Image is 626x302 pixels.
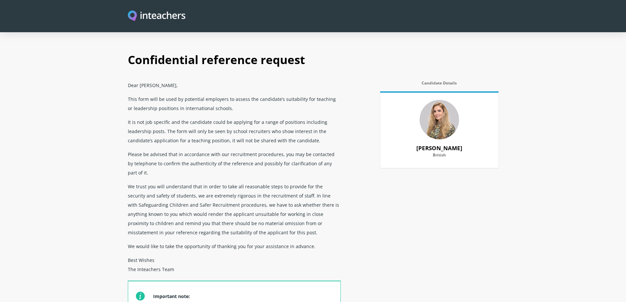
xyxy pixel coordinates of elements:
[128,115,341,147] p: It is not job specific and the candidate could be applying for a range of positions including lea...
[128,11,186,22] img: Inteachers
[128,78,341,92] p: Dear [PERSON_NAME],
[128,147,341,179] p: Please be advised that in accordance with our recruitment procedures, you may be contacted by tel...
[128,92,341,115] p: This form will be used by potential employers to assess the candidate’s suitability for teaching ...
[128,46,498,78] h1: Confidential reference request
[388,153,491,161] label: British
[380,81,498,89] label: Candidate Details
[128,11,186,22] a: Visit this site's homepage
[420,100,459,139] img: 80675
[416,144,462,152] strong: [PERSON_NAME]
[128,179,341,239] p: We trust you will understand that in order to take all reasonable steps to provide for the securi...
[128,239,341,253] p: We would like to take the opportunity of thanking you for your assistance in advance.
[153,293,190,299] strong: Important note:
[128,253,341,281] p: Best Wishes The Inteachers Team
